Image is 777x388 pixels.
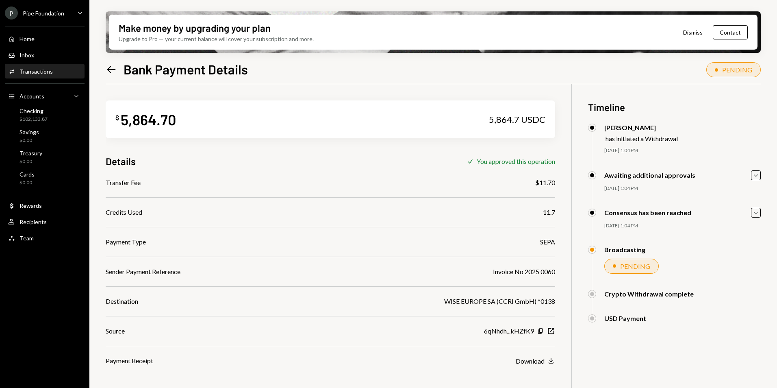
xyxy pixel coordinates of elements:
[713,25,748,39] button: Contact
[5,198,85,213] a: Rewards
[604,171,695,179] div: Awaiting additional approvals
[106,356,153,366] div: Payment Receipt
[20,137,39,144] div: $0.00
[606,135,678,142] div: has initiated a Withdrawal
[106,178,141,187] div: Transfer Fee
[484,326,534,336] div: 6qNhdh...kHZfK9
[20,150,42,157] div: Treasury
[20,107,48,114] div: Checking
[604,124,678,131] div: [PERSON_NAME]
[722,66,752,74] div: PENDING
[489,114,545,125] div: 5,864.7 USDC
[106,155,136,168] h3: Details
[444,296,555,306] div: WISE EUROPE SA (CCRI GmbH) *0138
[20,158,42,165] div: $0.00
[673,23,713,42] button: Dismiss
[106,326,125,336] div: Source
[540,207,555,217] div: -11.7
[5,126,85,146] a: Savings$0.00
[20,68,53,75] div: Transactions
[604,246,645,253] div: Broadcasting
[20,218,47,225] div: Recipients
[5,214,85,229] a: Recipients
[20,179,35,186] div: $0.00
[20,52,34,59] div: Inbox
[5,231,85,245] a: Team
[620,262,650,270] div: PENDING
[604,147,761,154] div: [DATE] 1:04 PM
[604,185,761,192] div: [DATE] 1:04 PM
[5,64,85,78] a: Transactions
[119,35,314,43] div: Upgrade to Pro — your current balance will cover your subscription and more.
[20,171,35,178] div: Cards
[106,207,142,217] div: Credits Used
[604,222,761,229] div: [DATE] 1:04 PM
[5,147,85,167] a: Treasury$0.00
[5,89,85,103] a: Accounts
[477,157,555,165] div: You approved this operation
[119,21,271,35] div: Make money by upgrading your plan
[20,93,44,100] div: Accounts
[20,129,39,135] div: Savings
[115,113,119,122] div: $
[23,10,64,17] div: Pipe Foundation
[20,116,48,123] div: $102,133.87
[5,168,85,188] a: Cards$0.00
[106,267,180,277] div: Sender Payment Reference
[124,61,248,77] h1: Bank Payment Details
[121,110,176,129] div: 5,864.70
[604,290,694,298] div: Crypto Withdrawal complete
[516,357,555,366] button: Download
[604,314,646,322] div: USD Payment
[106,296,138,306] div: Destination
[535,178,555,187] div: $11.70
[540,237,555,247] div: SEPA
[588,100,761,114] h3: Timeline
[5,48,85,62] a: Inbox
[20,202,42,209] div: Rewards
[5,7,18,20] div: P
[20,235,34,242] div: Team
[516,357,545,365] div: Download
[5,105,85,124] a: Checking$102,133.87
[5,31,85,46] a: Home
[493,267,555,277] div: Invoice No 2025 0060
[106,237,146,247] div: Payment Type
[604,209,691,216] div: Consensus has been reached
[20,35,35,42] div: Home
